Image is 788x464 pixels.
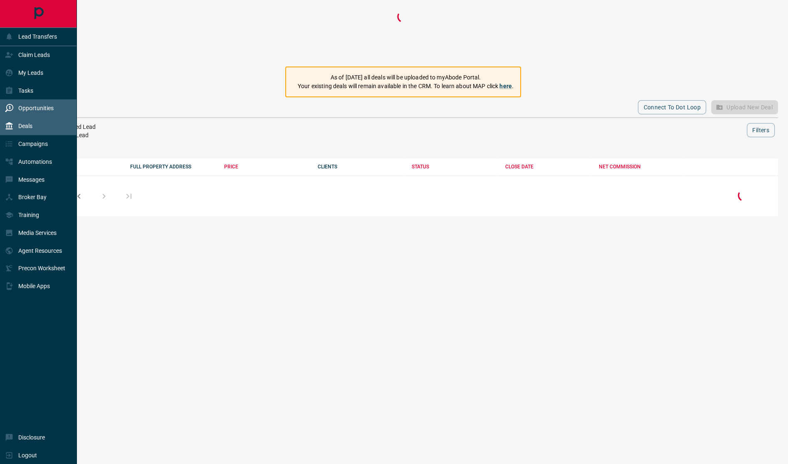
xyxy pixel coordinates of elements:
div: CLOSE DATE [505,164,590,170]
button: Connect to Dot Loop [638,100,706,114]
p: As of [DATE] all deals will be uploaded to myAbode Portal. [298,73,514,82]
div: CLIENTS [318,164,403,170]
div: Loading [736,187,752,205]
a: here [499,83,512,89]
div: DEAL TYPE [37,164,122,170]
div: PRICE [224,164,309,170]
div: NET COMMISSION [599,164,684,170]
div: STATUS [412,164,497,170]
div: FULL PROPERTY ADDRESS [130,164,215,170]
button: Filters [747,123,775,137]
p: Your existing deals will remain available in the CRM. To learn about MAP click . [298,82,514,91]
div: Loading [395,8,412,58]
